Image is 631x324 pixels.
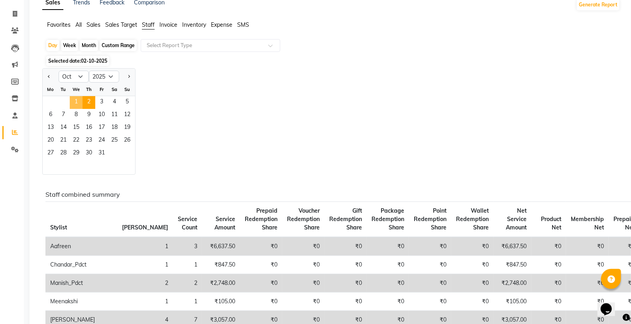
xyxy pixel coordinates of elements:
span: 22 [70,134,83,147]
span: Invoice [159,21,177,28]
div: Friday, October 24, 2025 [95,134,108,147]
div: Mo [44,83,57,96]
div: Saturday, October 25, 2025 [108,134,121,147]
td: ₹0 [240,274,282,292]
div: Saturday, October 4, 2025 [108,96,121,109]
div: Thursday, October 23, 2025 [83,134,95,147]
span: 26 [121,134,134,147]
button: Next month [126,70,132,83]
div: Saturday, October 11, 2025 [108,109,121,122]
span: 18 [108,122,121,134]
td: Manish_Pdct [45,274,117,292]
span: Product Net [541,215,561,231]
span: 21 [57,134,70,147]
div: Monday, October 6, 2025 [44,109,57,122]
td: ₹6,637.50 [493,237,531,256]
td: ₹2,748.00 [493,274,531,292]
td: ₹0 [566,256,609,274]
div: Su [121,83,134,96]
td: ₹0 [367,256,409,274]
span: 6 [44,109,57,122]
td: Chandar_Pdct [45,256,117,274]
div: Sa [108,83,121,96]
div: Thursday, October 16, 2025 [83,122,95,134]
button: Previous month [46,70,52,83]
td: ₹105.00 [202,292,240,311]
div: Tuesday, October 21, 2025 [57,134,70,147]
span: [PERSON_NAME] [122,224,168,231]
div: Month [80,40,98,51]
td: ₹0 [240,256,282,274]
td: ₹0 [451,237,493,256]
span: 14 [57,122,70,134]
div: Tuesday, October 14, 2025 [57,122,70,134]
td: ₹0 [451,292,493,311]
span: 9 [83,109,95,122]
div: Wednesday, October 15, 2025 [70,122,83,134]
td: 1 [117,292,173,311]
td: ₹0 [282,237,324,256]
td: ₹0 [409,274,451,292]
div: Wednesday, October 22, 2025 [70,134,83,147]
td: ₹0 [367,237,409,256]
td: ₹6,637.50 [202,237,240,256]
span: 15 [70,122,83,134]
span: 25 [108,134,121,147]
span: 2 [83,96,95,109]
span: Gift Redemption Share [329,207,362,231]
td: ₹0 [324,292,367,311]
span: Wallet Redemption Share [456,207,489,231]
td: Meenakshi [45,292,117,311]
td: ₹0 [531,274,566,292]
td: 2 [173,274,202,292]
span: SMS [237,21,249,28]
td: ₹0 [451,256,493,274]
td: ₹0 [282,292,324,311]
select: Select year [89,71,119,83]
span: Prepaid Redemption Share [245,207,277,231]
span: Point Redemption Share [414,207,446,231]
div: Sunday, October 19, 2025 [121,122,134,134]
td: ₹0 [409,292,451,311]
span: 7 [57,109,70,122]
div: Friday, October 31, 2025 [95,147,108,160]
span: Stylist [50,224,67,231]
div: Wednesday, October 29, 2025 [70,147,83,160]
span: Expense [211,21,232,28]
td: ₹0 [324,237,367,256]
span: Selected date: [46,56,109,66]
div: Wednesday, October 8, 2025 [70,109,83,122]
span: 5 [121,96,134,109]
div: Monday, October 20, 2025 [44,134,57,147]
div: Tu [57,83,70,96]
div: Th [83,83,95,96]
span: 1 [70,96,83,109]
span: 8 [70,109,83,122]
td: ₹0 [240,237,282,256]
td: ₹0 [409,256,451,274]
span: Voucher Redemption Share [287,207,320,231]
td: 1 [173,256,202,274]
div: Tuesday, October 7, 2025 [57,109,70,122]
div: Friday, October 10, 2025 [95,109,108,122]
div: Thursday, October 9, 2025 [83,109,95,122]
td: ₹0 [367,292,409,311]
span: 16 [83,122,95,134]
td: 2 [117,274,173,292]
span: 30 [83,147,95,160]
td: ₹0 [324,256,367,274]
td: ₹0 [409,237,451,256]
td: 1 [173,292,202,311]
td: ₹2,748.00 [202,274,240,292]
span: 3 [95,96,108,109]
iframe: chat widget [598,292,623,316]
span: 10 [95,109,108,122]
td: ₹0 [566,237,609,256]
td: Aafreen [45,237,117,256]
td: ₹0 [566,292,609,311]
span: Staff [142,21,155,28]
span: 11 [108,109,121,122]
td: ₹0 [531,237,566,256]
div: Monday, October 27, 2025 [44,147,57,160]
td: ₹0 [566,274,609,292]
